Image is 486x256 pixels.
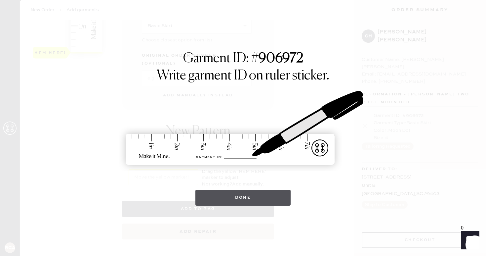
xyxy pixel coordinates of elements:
[259,52,303,65] strong: 906972
[455,226,483,255] iframe: Front Chat
[183,51,303,68] h1: Garment ID: #
[119,74,367,183] img: ruler-sticker-sharpie.svg
[195,190,291,206] button: Done
[157,68,329,84] h1: Write garment ID on ruler sticker.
